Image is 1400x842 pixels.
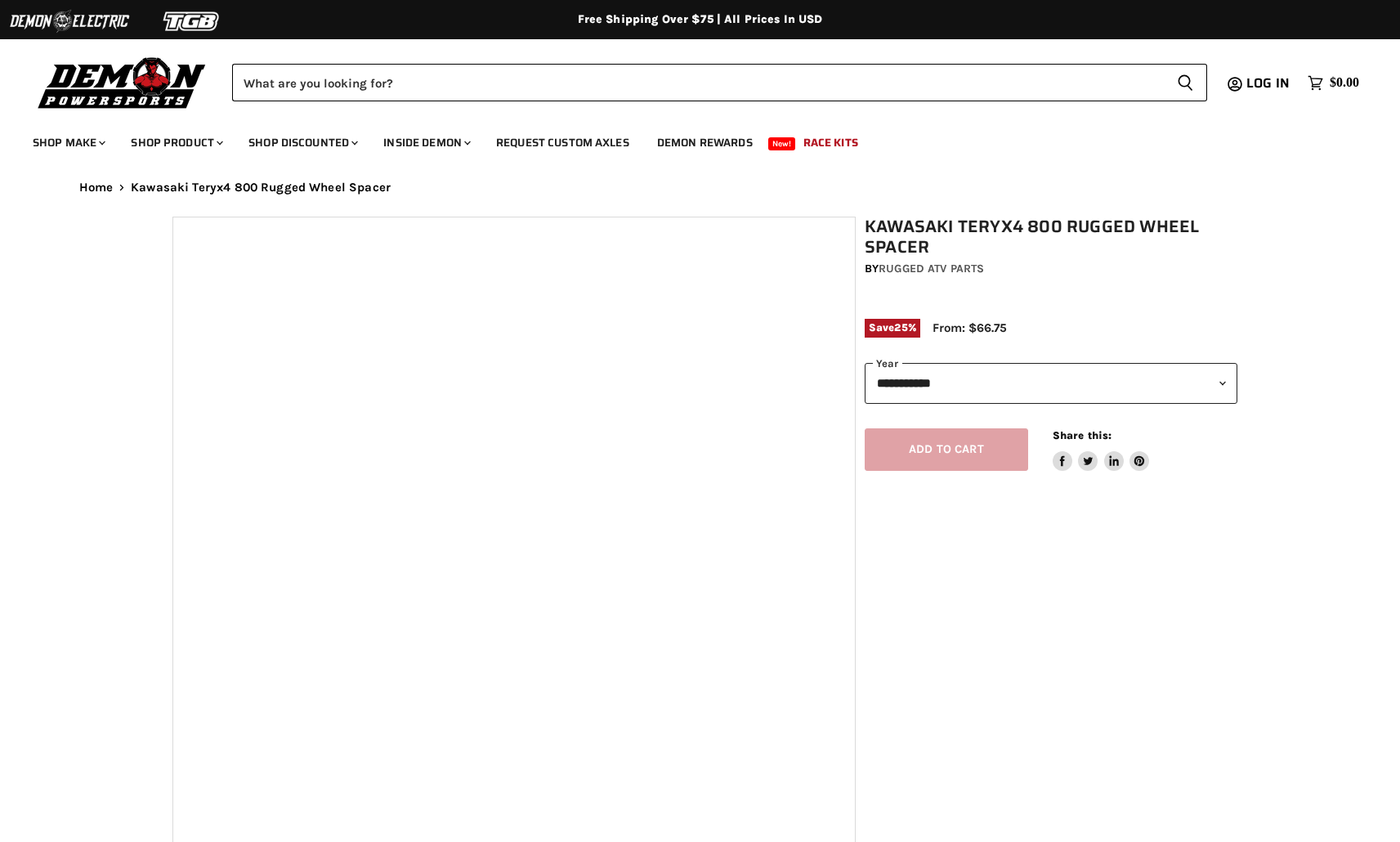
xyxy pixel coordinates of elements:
[1053,429,1112,441] span: Share this:
[1330,75,1359,91] span: $0.00
[1246,73,1290,93] span: Log in
[131,6,253,37] img: TGB Logo 2
[20,126,115,159] a: Shop Make
[894,321,907,334] span: 25
[8,6,131,37] img: Demon Electric Logo 2
[484,126,642,159] a: Request Custom Axles
[865,319,920,337] span: Save %
[371,126,481,159] a: Inside Demon
[232,64,1164,101] input: Search
[1053,428,1150,472] aside: Share this:
[33,53,212,111] img: Demon Powersports
[865,260,1237,278] div: by
[1239,76,1299,91] a: Log in
[131,181,391,195] span: Kawasaki Teryx4 800 Rugged Wheel Spacer
[1299,71,1367,95] a: $0.00
[1164,64,1207,101] button: Search
[119,126,233,159] a: Shop Product
[47,181,1354,195] nav: Breadcrumbs
[791,126,870,159] a: Race Kits
[865,363,1237,403] select: year
[47,12,1354,27] div: Free Shipping Over $75 | All Prices In USD
[645,126,765,159] a: Demon Rewards
[933,320,1007,335] span: From: $66.75
[232,64,1207,101] form: Product
[79,181,114,195] a: Home
[236,126,368,159] a: Shop Discounted
[879,262,984,275] a: Rugged ATV Parts
[865,217,1237,258] h1: Kawasaki Teryx4 800 Rugged Wheel Spacer
[768,137,796,150] span: New!
[20,119,1355,159] ul: Main menu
